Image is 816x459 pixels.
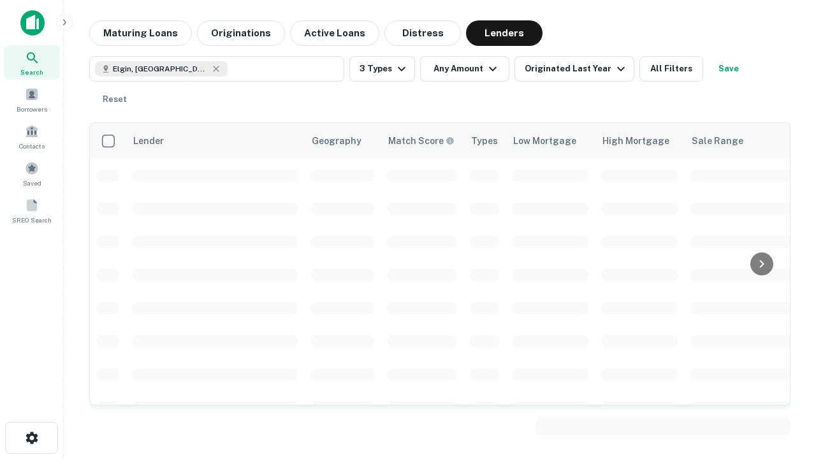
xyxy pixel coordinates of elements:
[4,156,60,191] a: Saved
[684,123,799,159] th: Sale Range
[602,133,669,149] div: High Mortgage
[4,45,60,80] a: Search
[12,215,52,225] span: SREO Search
[466,20,543,46] button: Lenders
[4,119,60,154] a: Contacts
[471,133,498,149] div: Types
[708,56,749,82] button: Save your search to get updates of matches that match your search criteria.
[349,56,415,82] button: 3 Types
[420,56,509,82] button: Any Amount
[19,141,45,151] span: Contacts
[384,20,461,46] button: Distress
[595,123,684,159] th: High Mortgage
[113,63,208,75] span: Elgin, [GEOGRAPHIC_DATA], [GEOGRAPHIC_DATA]
[89,20,192,46] button: Maturing Loans
[463,123,506,159] th: Types
[126,123,304,159] th: Lender
[525,61,629,76] div: Originated Last Year
[381,123,463,159] th: Capitalize uses an advanced AI algorithm to match your search with the best lender. The match sco...
[23,178,41,188] span: Saved
[4,193,60,228] a: SREO Search
[133,133,164,149] div: Lender
[506,123,595,159] th: Low Mortgage
[4,82,60,117] a: Borrowers
[17,104,47,114] span: Borrowers
[752,357,816,418] iframe: Chat Widget
[197,20,285,46] button: Originations
[514,56,634,82] button: Originated Last Year
[290,20,379,46] button: Active Loans
[20,67,43,77] span: Search
[304,123,381,159] th: Geography
[20,10,45,36] img: capitalize-icon.png
[513,133,576,149] div: Low Mortgage
[692,133,743,149] div: Sale Range
[388,134,452,148] h6: Match Score
[94,87,135,112] button: Reset
[388,134,455,148] div: Capitalize uses an advanced AI algorithm to match your search with the best lender. The match sco...
[312,133,361,149] div: Geography
[639,56,703,82] button: All Filters
[89,56,344,82] button: Elgin, [GEOGRAPHIC_DATA], [GEOGRAPHIC_DATA]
